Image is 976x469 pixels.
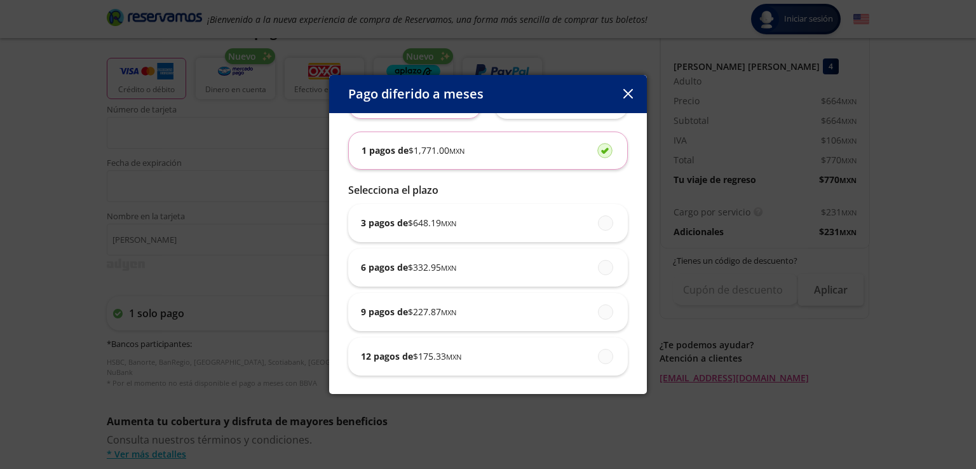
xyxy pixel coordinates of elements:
[361,350,461,363] p: 12 pagos de
[413,350,461,363] span: $ 175.33
[441,219,456,228] small: MXN
[408,261,456,274] span: $ 332.95
[408,305,456,318] span: $ 227.87
[441,263,456,273] small: MXN
[348,85,484,104] p: Pago diferido a meses
[441,308,456,317] small: MXN
[361,216,456,229] p: 3 pagos de
[362,144,464,157] p: 1 pagos de
[446,352,461,362] small: MXN
[348,182,628,198] p: Selecciona el plazo
[409,144,464,157] span: $ 1,771.00
[408,216,456,229] span: $ 648.19
[361,261,456,274] p: 6 pagos de
[361,305,456,318] p: 9 pagos de
[449,146,464,156] small: MXN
